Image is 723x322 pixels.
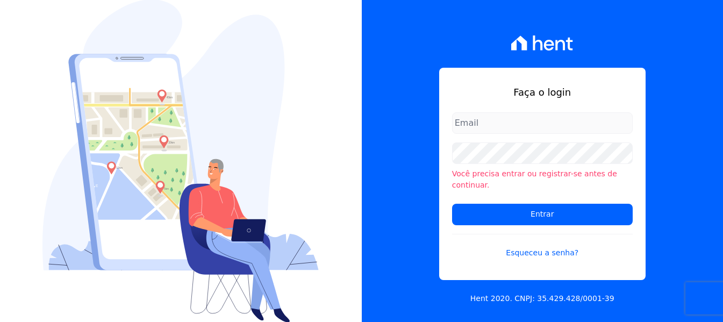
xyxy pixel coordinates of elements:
h1: Faça o login [452,85,633,99]
input: Entrar [452,204,633,225]
li: Você precisa entrar ou registrar-se antes de continuar. [452,168,633,191]
p: Hent 2020. CNPJ: 35.429.428/0001-39 [470,293,614,304]
input: Email [452,112,633,134]
a: Esqueceu a senha? [452,234,633,259]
